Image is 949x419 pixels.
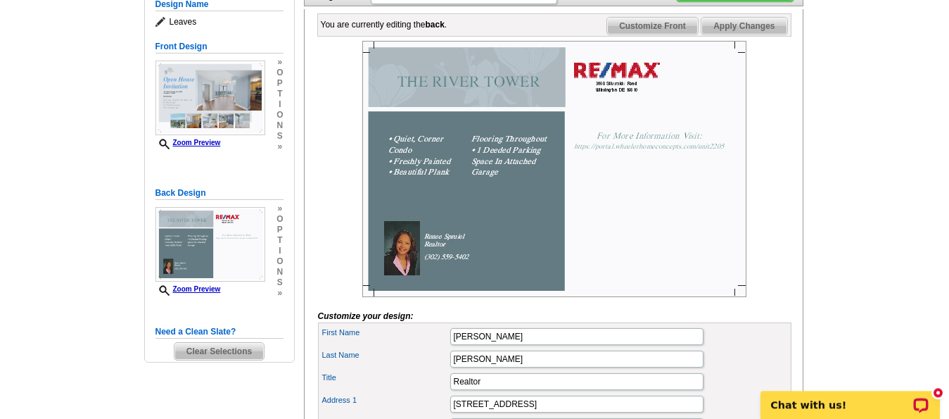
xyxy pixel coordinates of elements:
[276,288,283,299] span: »
[276,256,283,267] span: o
[276,277,283,288] span: s
[362,41,746,297] img: Z18876710_00001_2.jpg
[155,15,284,29] span: Leaves
[607,18,698,35] span: Customize Front
[276,225,283,235] span: p
[426,20,445,30] b: back
[155,40,284,54] h5: Front Design
[276,110,283,120] span: o
[155,139,221,146] a: Zoom Preview
[276,204,283,214] span: »
[322,349,449,361] label: Last Name
[276,142,283,152] span: »
[276,68,283,78] span: o
[276,78,283,89] span: p
[155,61,265,135] img: Z18876710_00001_1.jpg
[322,327,449,339] label: First Name
[155,325,284,339] h5: Need a Clean Slate?
[276,246,283,256] span: i
[276,235,283,246] span: t
[318,311,414,321] i: Customize your design:
[322,394,449,406] label: Address 1
[276,89,283,99] span: t
[276,131,283,142] span: s
[276,99,283,110] span: i
[276,267,283,277] span: n
[751,375,949,419] iframe: LiveChat chat widget
[321,18,447,31] div: You are currently editing the .
[174,343,264,360] span: Clear Selections
[155,285,221,293] a: Zoom Preview
[276,57,283,68] span: »
[322,372,449,384] label: Title
[155,207,265,282] img: Z18876710_00001_2.jpg
[276,214,283,225] span: o
[276,120,283,131] span: n
[701,18,786,35] span: Apply Changes
[155,187,284,200] h5: Back Design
